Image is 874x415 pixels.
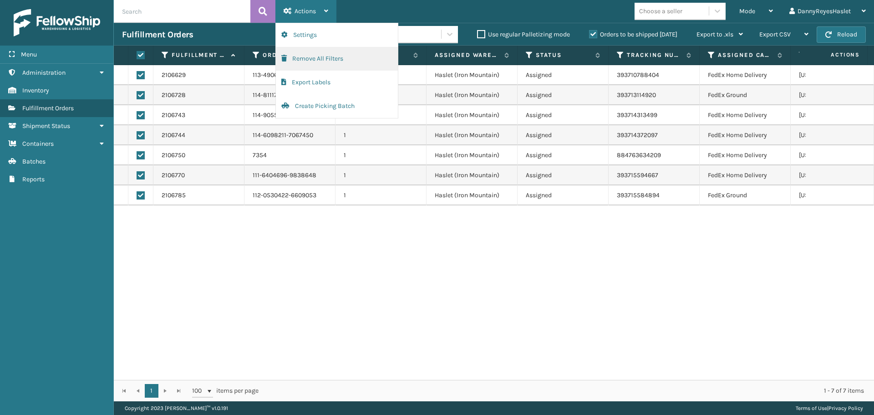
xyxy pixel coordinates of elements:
[162,191,186,200] a: 2106785
[617,151,661,159] a: 884763634209
[817,26,866,43] button: Reload
[22,104,74,112] span: Fulfillment Orders
[700,85,791,105] td: FedEx Ground
[21,51,37,58] span: Menu
[427,165,518,185] td: Haslet (Iron Mountain)
[244,125,335,145] td: 114-6098211-7067450
[162,111,185,120] a: 2106743
[518,185,609,205] td: Assigned
[617,131,658,139] a: 393714372097
[700,125,791,145] td: FedEx Home Delivery
[244,165,335,185] td: 111-6404696-9838648
[244,65,335,85] td: 113-4906933-2828223
[22,140,54,148] span: Containers
[22,158,46,165] span: Batches
[276,71,398,94] button: Export Labels
[192,384,259,398] span: items per page
[162,131,185,140] a: 2106744
[335,165,427,185] td: 1
[271,386,864,395] div: 1 - 7 of 7 items
[518,65,609,85] td: Assigned
[22,87,49,94] span: Inventory
[22,69,66,77] span: Administration
[536,51,591,59] label: Status
[172,51,227,59] label: Fulfillment Order Id
[162,171,185,180] a: 2106770
[244,185,335,205] td: 112-0530422-6609053
[22,175,45,183] span: Reports
[22,122,70,130] span: Shipment Status
[435,51,500,59] label: Assigned Warehouse
[335,125,427,145] td: 1
[244,105,335,125] td: 114-9055027-6112231
[589,31,677,38] label: Orders to be shipped [DATE]
[696,31,733,38] span: Export to .xls
[162,151,185,160] a: 2106750
[427,85,518,105] td: Haslet (Iron Mountain)
[617,191,660,199] a: 393715584894
[427,125,518,145] td: Haslet (Iron Mountain)
[700,165,791,185] td: FedEx Home Delivery
[518,105,609,125] td: Assigned
[796,401,863,415] div: |
[427,145,518,165] td: Haslet (Iron Mountain)
[802,47,865,62] span: Actions
[828,405,863,411] a: Privacy Policy
[427,105,518,125] td: Haslet (Iron Mountain)
[427,185,518,205] td: Haslet (Iron Mountain)
[518,125,609,145] td: Assigned
[263,51,318,59] label: Order Number
[335,145,427,165] td: 1
[759,31,791,38] span: Export CSV
[627,51,682,59] label: Tracking Number
[617,91,656,99] a: 393713114920
[192,386,206,395] span: 100
[617,71,659,79] a: 393710788404
[14,9,100,36] img: logo
[700,185,791,205] td: FedEx Ground
[518,85,609,105] td: Assigned
[617,111,657,119] a: 393714313499
[295,7,316,15] span: Actions
[276,23,398,47] button: Settings
[244,85,335,105] td: 114-8111772-8033018
[718,51,773,59] label: Assigned Carrier Service
[700,65,791,85] td: FedEx Home Delivery
[518,145,609,165] td: Assigned
[427,65,518,85] td: Haslet (Iron Mountain)
[162,91,186,100] a: 2106728
[276,47,398,71] button: Remove All Filters
[700,105,791,125] td: FedEx Home Delivery
[335,185,427,205] td: 1
[477,31,570,38] label: Use regular Palletizing mode
[244,145,335,165] td: 7354
[125,401,228,415] p: Copyright 2023 [PERSON_NAME]™ v 1.0.191
[617,171,658,179] a: 393715594667
[122,29,193,40] h3: Fulfillment Orders
[796,405,827,411] a: Terms of Use
[700,145,791,165] td: FedEx Home Delivery
[639,6,682,16] div: Choose a seller
[518,165,609,185] td: Assigned
[739,7,755,15] span: Mode
[145,384,158,398] a: 1
[162,71,186,80] a: 2106629
[276,94,398,118] button: Create Picking Batch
